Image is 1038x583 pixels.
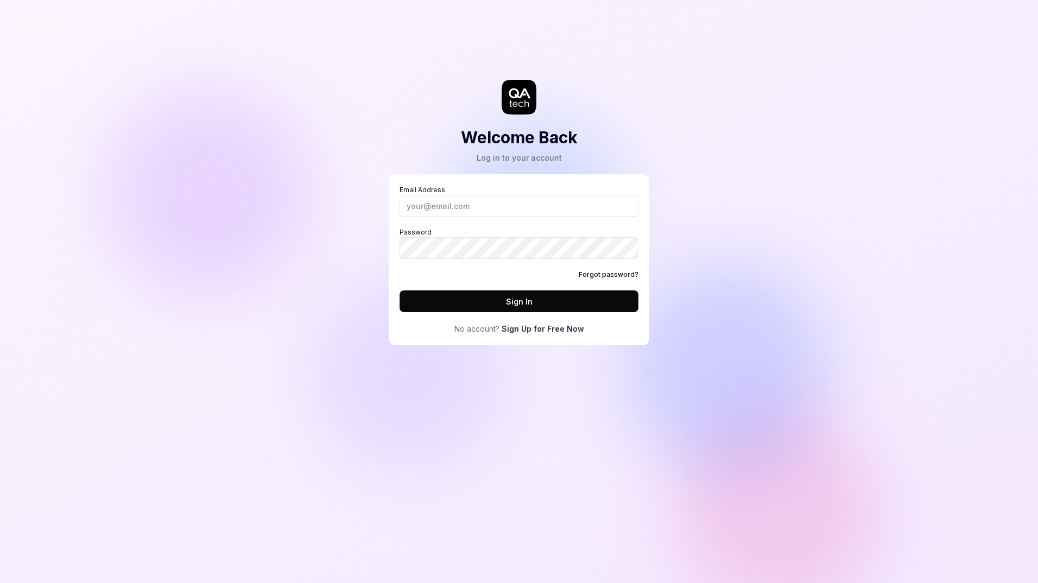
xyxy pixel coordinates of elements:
input: Password [400,237,638,259]
input: Email Address [400,195,638,217]
label: Email Address [400,185,638,217]
button: Sign In [400,290,638,312]
a: Forgot password? [579,270,638,280]
a: Sign Up for Free Now [502,323,584,334]
span: No account? [454,323,499,334]
h2: Welcome Back [461,125,578,150]
label: Password [400,227,638,259]
div: Log in to your account [461,152,578,163]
